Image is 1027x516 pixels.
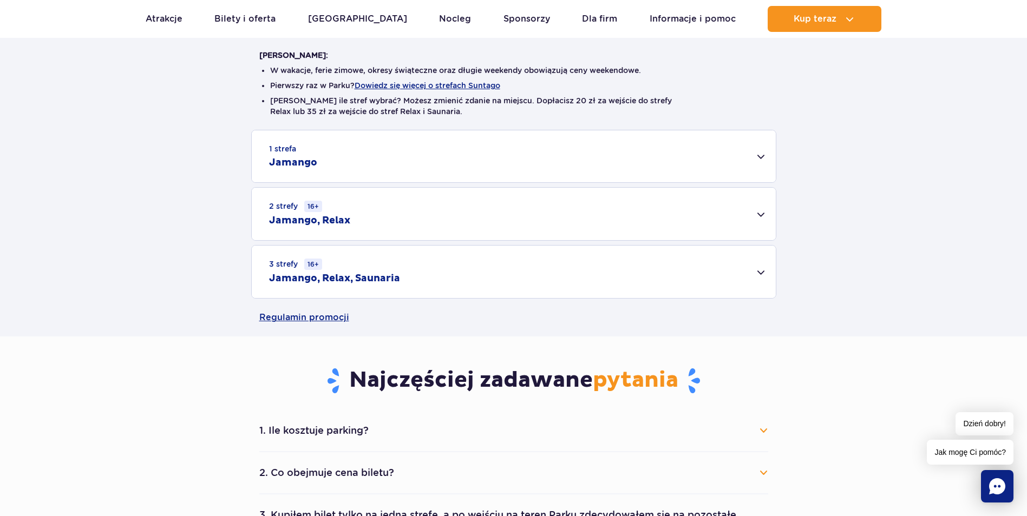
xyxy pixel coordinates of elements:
[269,272,400,285] h2: Jamango, Relax, Saunaria
[308,6,407,32] a: [GEOGRAPHIC_DATA]
[304,259,322,270] small: 16+
[146,6,182,32] a: Atrakcje
[269,156,317,169] h2: Jamango
[794,14,836,24] span: Kup teraz
[270,65,757,76] li: W wakacje, ferie zimowe, okresy świąteczne oraz długie weekendy obowiązują ceny weekendowe.
[259,299,768,336] a: Regulamin promocji
[927,440,1013,465] span: Jak mogę Ci pomóc?
[956,412,1013,435] span: Dzień dobry!
[650,6,736,32] a: Informacje i pomoc
[214,6,276,32] a: Bilety i oferta
[269,214,350,227] h2: Jamango, Relax
[269,143,296,154] small: 1 strefa
[270,80,757,91] li: Pierwszy raz w Parku?
[355,81,500,90] button: Dowiedz się więcej o strefach Suntago
[269,201,322,212] small: 2 strefy
[593,367,678,394] span: pytania
[582,6,617,32] a: Dla firm
[259,419,768,442] button: 1. Ile kosztuje parking?
[981,470,1013,502] div: Chat
[259,461,768,485] button: 2. Co obejmuje cena biletu?
[503,6,550,32] a: Sponsorzy
[304,201,322,212] small: 16+
[259,51,328,59] strong: [PERSON_NAME]:
[269,259,322,270] small: 3 strefy
[439,6,471,32] a: Nocleg
[270,95,757,117] li: [PERSON_NAME] ile stref wybrać? Możesz zmienić zdanie na miejscu. Dopłacisz 20 zł za wejście do s...
[259,367,768,395] h3: Najczęściej zadawane
[768,6,881,32] button: Kup teraz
